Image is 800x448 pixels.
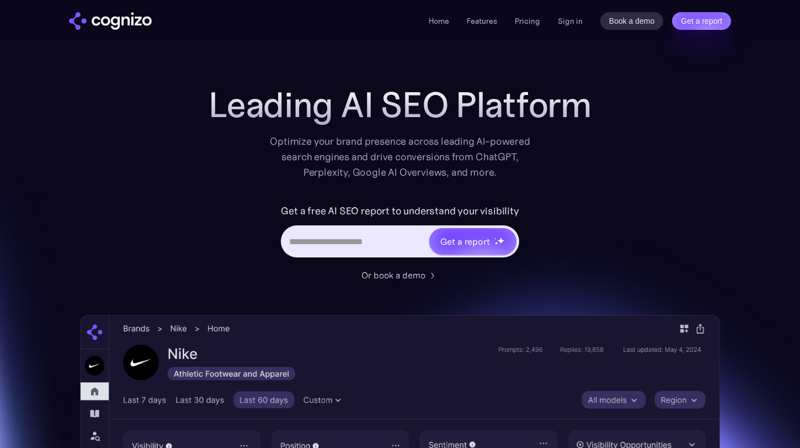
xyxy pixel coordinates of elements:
a: Home [429,16,449,26]
a: Pricing [515,16,540,26]
a: home [69,12,152,30]
form: Hero URL Input Form [281,202,519,263]
a: Get a reportstarstarstar [428,227,518,256]
a: Features [467,16,497,26]
img: cognizo logo [69,12,152,30]
div: Or book a demo [361,268,425,282]
a: Get a report [672,12,731,30]
h1: Leading AI SEO Platform [209,85,591,125]
a: Sign in [558,14,583,28]
img: star [494,241,498,245]
img: star [494,238,496,239]
a: Book a demo [600,12,664,30]
img: star [497,237,504,244]
label: Get a free AI SEO report to understand your visibility [281,202,519,220]
div: Optimize your brand presence across leading AI-powered search engines and drive conversions from ... [264,134,536,180]
div: Get a report [440,235,490,248]
a: Or book a demo [361,268,439,282]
